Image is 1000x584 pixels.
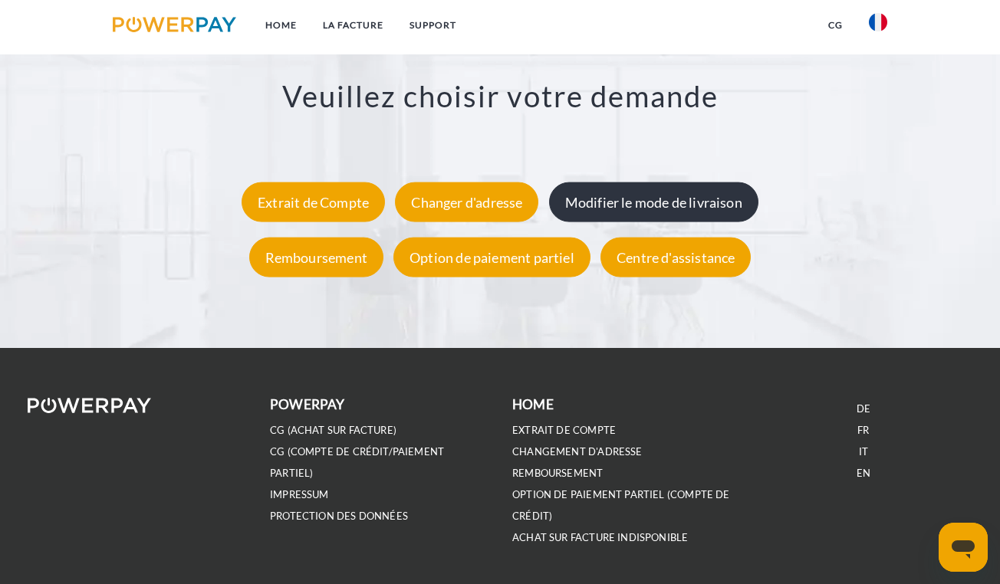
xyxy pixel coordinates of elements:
[249,238,383,277] div: Remboursement
[310,11,396,39] a: LA FACTURE
[600,238,751,277] div: Centre d'assistance
[512,424,616,437] a: EXTRAIT DE COMPTE
[391,194,542,211] a: Changer d'adresse
[270,424,396,437] a: CG (achat sur facture)
[28,398,151,413] img: logo-powerpay-white.svg
[512,396,554,412] b: Home
[869,13,887,31] img: fr
[545,194,762,211] a: Modifier le mode de livraison
[242,182,385,222] div: Extrait de Compte
[252,11,310,39] a: Home
[512,445,643,458] a: Changement d'adresse
[395,182,538,222] div: Changer d'adresse
[69,77,931,114] h3: Veuillez choisir votre demande
[512,531,688,544] a: ACHAT SUR FACTURE INDISPONIBLE
[270,510,408,523] a: PROTECTION DES DONNÉES
[270,445,444,480] a: CG (Compte de crédit/paiement partiel)
[270,396,344,412] b: POWERPAY
[549,182,758,222] div: Modifier le mode de livraison
[113,17,236,32] img: logo-powerpay.svg
[270,488,329,501] a: IMPRESSUM
[238,194,389,211] a: Extrait de Compte
[857,402,870,415] a: DE
[859,445,868,458] a: IT
[512,467,603,480] a: REMBOURSEMENT
[393,238,590,277] div: Option de paiement partiel
[857,424,869,437] a: FR
[815,11,856,39] a: CG
[245,249,387,266] a: Remboursement
[857,467,870,480] a: EN
[396,11,469,39] a: Support
[390,249,594,266] a: Option de paiement partiel
[597,249,755,266] a: Centre d'assistance
[939,523,988,572] iframe: Bouton de lancement de la fenêtre de messagerie
[512,488,730,523] a: OPTION DE PAIEMENT PARTIEL (Compte de crédit)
